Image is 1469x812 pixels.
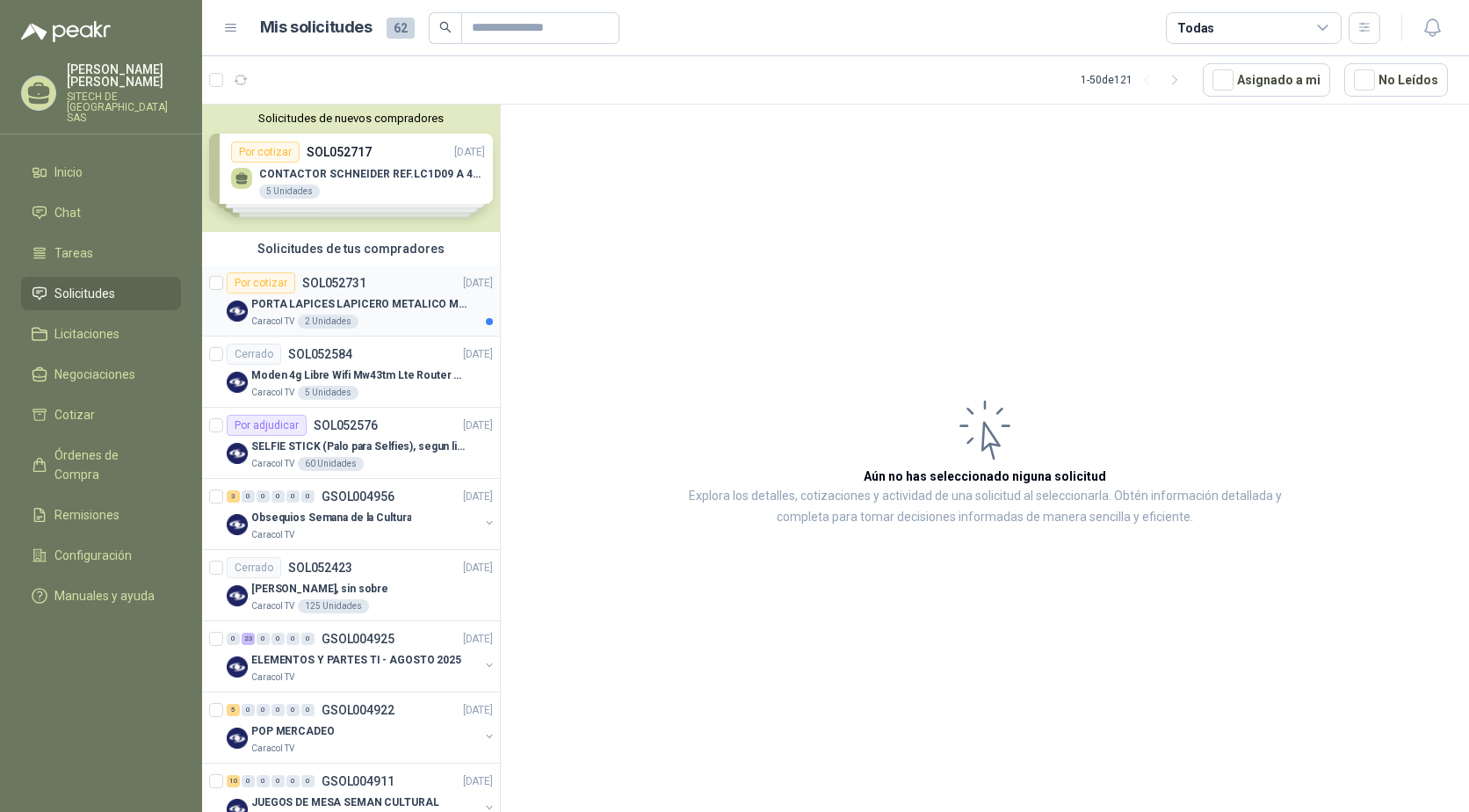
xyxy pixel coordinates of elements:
[54,446,164,484] span: Órdenes de Compra
[54,546,132,565] span: Configuración
[463,346,493,363] p: [DATE]
[271,704,285,716] div: 0
[202,408,500,479] a: Por adjudicarSOL052576[DATE] Company LogoSELFIE STICK (Palo para Selfies), segun link adjuntoCara...
[298,386,358,400] div: 5 Unidades
[864,467,1106,486] h3: Aún no has seleccionado niguna solicitud
[67,63,181,88] p: [PERSON_NAME] [PERSON_NAME]
[227,490,240,503] div: 3
[242,775,255,787] div: 0
[251,599,294,613] p: Caracol TV
[439,21,452,33] span: search
[251,296,470,313] p: PORTA LAPICES LAPICERO METALICO MALLA. IGUALES A LOS DEL LIK ADJUNTO
[463,275,493,292] p: [DATE]
[251,581,388,598] p: [PERSON_NAME], sin sobre
[242,490,255,503] div: 0
[463,702,493,719] p: [DATE]
[54,203,81,222] span: Chat
[227,301,248,322] img: Company Logo
[227,272,295,294] div: Por cotizar
[257,775,270,787] div: 0
[227,775,240,787] div: 10
[227,585,248,606] img: Company Logo
[322,490,394,503] p: GSOL004956
[54,163,83,182] span: Inicio
[257,490,270,503] div: 0
[298,315,358,329] div: 2 Unidades
[251,386,294,400] p: Caracol TV
[54,586,155,605] span: Manuales y ayuda
[251,723,335,740] p: POP MERCADEO
[54,243,93,263] span: Tareas
[227,486,496,542] a: 3 0 0 0 0 0 GSOL004956[DATE] Company LogoObsequios Semana de la CulturaCaracol TV
[251,794,439,811] p: JUEGOS DE MESA SEMAN CULTURAL
[227,372,248,393] img: Company Logo
[1344,63,1448,97] button: No Leídos
[302,277,366,289] p: SOL052731
[301,633,315,645] div: 0
[21,21,111,42] img: Logo peakr
[286,775,300,787] div: 0
[21,539,181,572] a: Configuración
[251,439,470,455] p: SELFIE STICK (Palo para Selfies), segun link adjunto
[322,704,394,716] p: GSOL004922
[21,398,181,431] a: Cotizar
[314,419,378,431] p: SOL052576
[21,196,181,229] a: Chat
[271,775,285,787] div: 0
[463,773,493,790] p: [DATE]
[463,417,493,434] p: [DATE]
[227,628,496,685] a: 0 23 0 0 0 0 GSOL004925[DATE] Company LogoELEMENTOS Y PARTES TI - AGOSTO 2025Caracol TV
[260,15,373,40] h1: Mis solicitudes
[202,550,500,621] a: CerradoSOL052423[DATE] Company Logo[PERSON_NAME], sin sobreCaracol TV125 Unidades
[1203,63,1330,97] button: Asignado a mi
[209,112,493,125] button: Solicitudes de nuevos compradores
[21,579,181,613] a: Manuales y ayuda
[227,700,496,756] a: 5 0 0 0 0 0 GSOL004922[DATE] Company LogoPOP MERCADEOCaracol TV
[21,317,181,351] a: Licitaciones
[251,742,294,756] p: Caracol TV
[251,528,294,542] p: Caracol TV
[227,557,281,578] div: Cerrado
[227,344,281,365] div: Cerrado
[286,704,300,716] div: 0
[288,562,352,574] p: SOL052423
[251,367,470,384] p: Moden 4g Libre Wifi Mw43tm Lte Router Móvil Internet 5ghz
[54,405,95,424] span: Cotizar
[21,358,181,391] a: Negociaciones
[387,18,415,39] span: 62
[271,633,285,645] div: 0
[227,443,248,464] img: Company Logo
[463,560,493,576] p: [DATE]
[202,265,500,337] a: Por cotizarSOL052731[DATE] Company LogoPORTA LAPICES LAPICERO METALICO MALLA. IGUALES A LOS DEL L...
[202,232,500,265] div: Solicitudes de tus compradores
[251,671,294,685] p: Caracol TV
[202,337,500,408] a: CerradoSOL052584[DATE] Company LogoModen 4g Libre Wifi Mw43tm Lte Router Móvil Internet 5ghzCarac...
[242,633,255,645] div: 23
[301,490,315,503] div: 0
[227,633,240,645] div: 0
[463,489,493,505] p: [DATE]
[286,490,300,503] div: 0
[322,775,394,787] p: GSOL004911
[21,439,181,491] a: Órdenes de Compra
[227,415,307,436] div: Por adjudicar
[227,514,248,535] img: Company Logo
[251,315,294,329] p: Caracol TV
[54,324,119,344] span: Licitaciones
[67,91,181,123] p: SITECH DE [GEOGRAPHIC_DATA] SAS
[288,348,352,360] p: SOL052584
[298,457,364,471] div: 60 Unidades
[227,656,248,678] img: Company Logo
[54,365,135,384] span: Negociaciones
[21,156,181,189] a: Inicio
[21,277,181,310] a: Solicitudes
[21,498,181,532] a: Remisiones
[1177,18,1214,38] div: Todas
[257,633,270,645] div: 0
[202,105,500,232] div: Solicitudes de nuevos compradoresPor cotizarSOL052717[DATE] CONTACTOR SCHNEIDER REF.LC1D09 A 440V...
[251,510,411,526] p: Obsequios Semana de la Cultura
[463,631,493,648] p: [DATE]
[271,490,285,503] div: 0
[251,457,294,471] p: Caracol TV
[322,633,394,645] p: GSOL004925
